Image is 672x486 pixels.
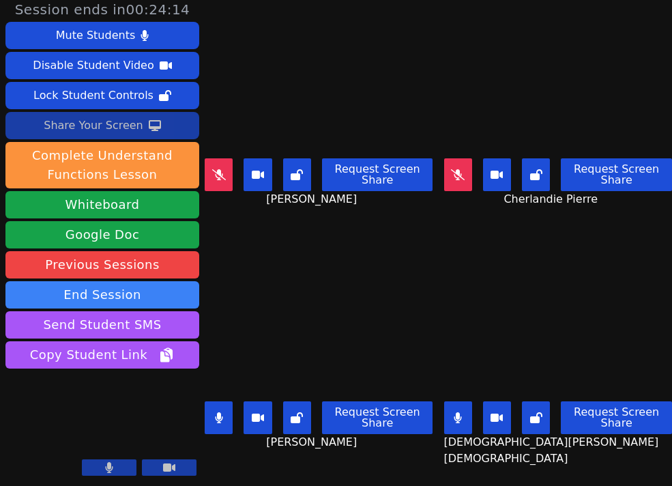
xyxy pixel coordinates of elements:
div: Lock Student Controls [33,85,154,106]
a: Previous Sessions [5,251,199,278]
span: [PERSON_NAME] [266,191,360,208]
div: Mute Students [56,25,135,46]
button: Request Screen Share [561,401,672,434]
a: Google Doc [5,221,199,248]
button: Request Screen Share [561,158,672,191]
span: Cherlandie Pierre [503,191,601,208]
button: Share Your Screen [5,112,199,139]
span: [PERSON_NAME] [266,434,360,451]
button: Disable Student Video [5,52,199,79]
button: Copy Student Link [5,341,199,369]
button: Mute Students [5,22,199,49]
div: Disable Student Video [33,55,154,76]
span: [DEMOGRAPHIC_DATA][PERSON_NAME][DEMOGRAPHIC_DATA] [444,434,662,467]
time: 00:24:14 [126,1,190,18]
button: Lock Student Controls [5,82,199,109]
button: End Session [5,281,199,309]
button: Request Screen Share [322,401,433,434]
div: Share Your Screen [44,115,143,137]
button: Request Screen Share [322,158,433,191]
button: Complete Understand Functions Lesson [5,142,199,188]
button: Whiteboard [5,191,199,218]
span: Copy Student Link [30,345,175,364]
button: Send Student SMS [5,311,199,339]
